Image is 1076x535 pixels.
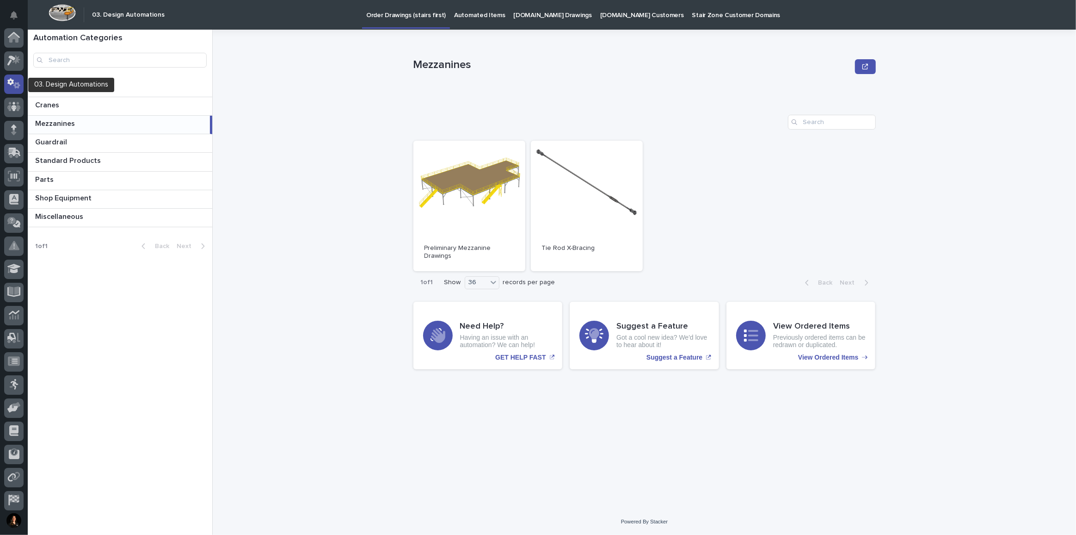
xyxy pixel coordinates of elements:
[35,136,69,147] p: Guardrail
[616,322,709,332] h3: Suggest a Feature
[813,280,833,286] span: Back
[173,242,212,250] button: Next
[646,354,702,361] p: Suggest a Feature
[28,134,212,153] a: GuardrailGuardrail
[28,235,55,258] p: 1 of 1
[460,334,553,349] p: Having an issue with an automation? We can help!
[413,271,441,294] p: 1 of 1
[49,4,76,21] img: Workspace Logo
[4,511,24,530] button: users-avatar
[531,141,643,271] a: Tie Rod X-Bracing
[444,279,461,286] p: Show
[836,279,876,287] button: Next
[726,302,876,369] a: View Ordered Items
[621,519,668,524] a: Powered By Stacker
[35,81,57,91] p: Stairs
[424,244,514,260] p: Preliminary Mezzanine Drawings
[35,155,103,165] p: Standard Products
[28,153,212,171] a: Standard ProductsStandard Products
[773,334,866,349] p: Previously ordered items can be redrawn or duplicated.
[35,174,55,184] p: Parts
[413,141,525,271] a: Preliminary Mezzanine Drawings
[177,243,197,249] span: Next
[460,322,553,332] h3: Need Help?
[35,211,85,221] p: Miscellaneous
[798,279,836,287] button: Back
[413,58,852,72] p: Mezzanines
[503,279,555,286] p: records per page
[28,209,212,227] a: MiscellaneousMiscellaneous
[28,172,212,190] a: PartsParts
[33,53,207,68] input: Search
[12,11,24,26] div: Notifications
[28,116,212,134] a: MezzaninesMezzanines
[773,322,866,332] h3: View Ordered Items
[35,99,61,110] p: Cranes
[28,190,212,209] a: Shop EquipmentShop Equipment
[840,280,861,286] span: Next
[4,6,24,25] button: Notifications
[465,278,487,287] div: 36
[798,354,858,361] p: View Ordered Items
[35,118,77,128] p: Mezzanines
[570,302,719,369] a: Suggest a Feature
[28,79,212,97] a: StairsStairs
[92,11,165,19] h2: 03. Design Automations
[149,243,169,249] span: Back
[616,334,709,349] p: Got a cool new idea? We'd love to hear about it!
[33,33,207,44] h1: Automation Categories
[788,115,876,130] input: Search
[413,302,563,369] a: GET HELP FAST
[542,244,632,252] p: Tie Rod X-Bracing
[134,242,173,250] button: Back
[495,354,546,361] p: GET HELP FAST
[35,192,93,203] p: Shop Equipment
[28,97,212,116] a: CranesCranes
